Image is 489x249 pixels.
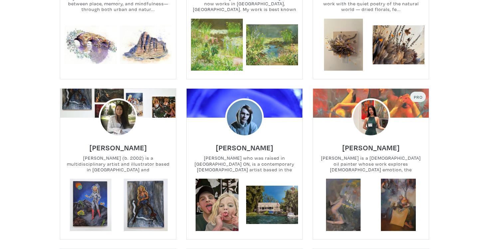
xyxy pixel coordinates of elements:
[413,94,423,100] span: Pro
[313,155,429,173] small: [PERSON_NAME] is a [DEMOGRAPHIC_DATA] oil painter whose work explores [DEMOGRAPHIC_DATA] emotion,...
[89,143,147,152] h6: [PERSON_NAME]
[225,98,264,137] img: phpThumb.php
[342,143,400,152] h6: [PERSON_NAME]
[352,98,390,137] img: phpThumb.php
[60,155,176,173] small: [PERSON_NAME] (b. 2002) is a multidisciplinary artist and illustrator based in [GEOGRAPHIC_DATA] ...
[99,98,137,137] img: phpThumb.php
[89,142,147,149] a: [PERSON_NAME]
[342,142,400,149] a: [PERSON_NAME]
[216,143,273,152] h6: [PERSON_NAME]
[187,155,302,173] small: [PERSON_NAME] who was raised in [GEOGRAPHIC_DATA] ON, is a contemporary [DEMOGRAPHIC_DATA] artist...
[216,142,273,149] a: [PERSON_NAME]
